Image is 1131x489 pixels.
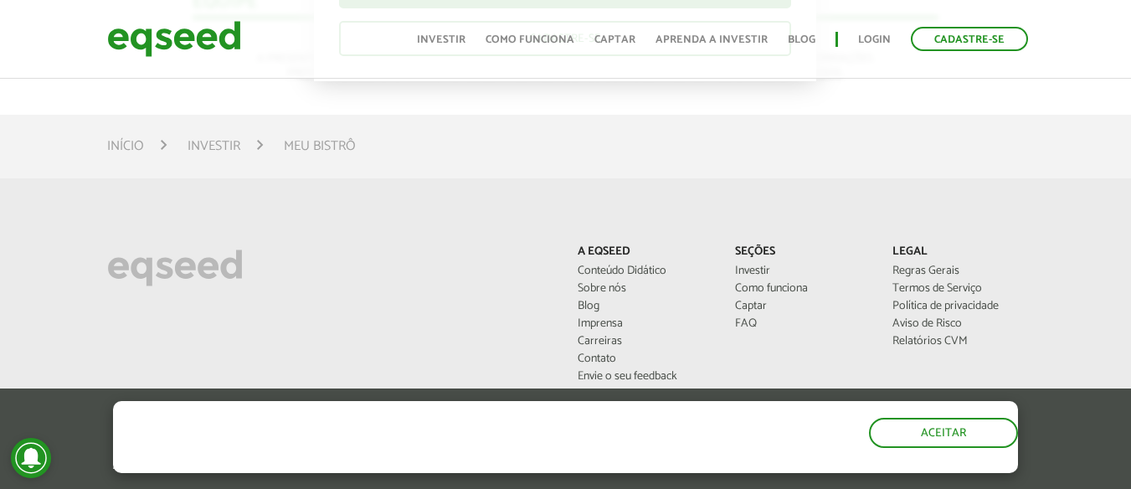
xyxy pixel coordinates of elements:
[334,459,527,473] a: política de privacidade e de cookies
[735,318,867,330] a: FAQ
[911,27,1028,51] a: Cadastre-se
[892,336,1025,347] a: Relatórios CVM
[892,265,1025,277] a: Regras Gerais
[869,418,1018,448] button: Aceitar
[113,401,655,453] h5: O site da EqSeed utiliza cookies para melhorar sua navegação.
[735,265,867,277] a: Investir
[892,318,1025,330] a: Aviso de Risco
[578,336,710,347] a: Carreiras
[788,34,815,45] a: Blog
[735,301,867,312] a: Captar
[486,34,574,45] a: Como funciona
[578,318,710,330] a: Imprensa
[188,140,240,153] a: Investir
[892,301,1025,312] a: Política de privacidade
[578,371,710,383] a: Envie o seu feedback
[735,245,867,260] p: Seções
[417,34,465,45] a: Investir
[107,17,241,61] img: EqSeed
[858,34,891,45] a: Login
[892,245,1025,260] p: Legal
[655,34,768,45] a: Aprenda a investir
[578,283,710,295] a: Sobre nós
[578,301,710,312] a: Blog
[594,34,635,45] a: Captar
[107,140,144,153] a: Início
[578,265,710,277] a: Conteúdo Didático
[578,245,710,260] p: A EqSeed
[107,245,243,291] img: EqSeed Logo
[735,283,867,295] a: Como funciona
[113,457,655,473] p: Ao clicar em "aceitar", você aceita nossa .
[892,283,1025,295] a: Termos de Serviço
[578,353,710,365] a: Contato
[284,135,356,157] li: Meu Bistrô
